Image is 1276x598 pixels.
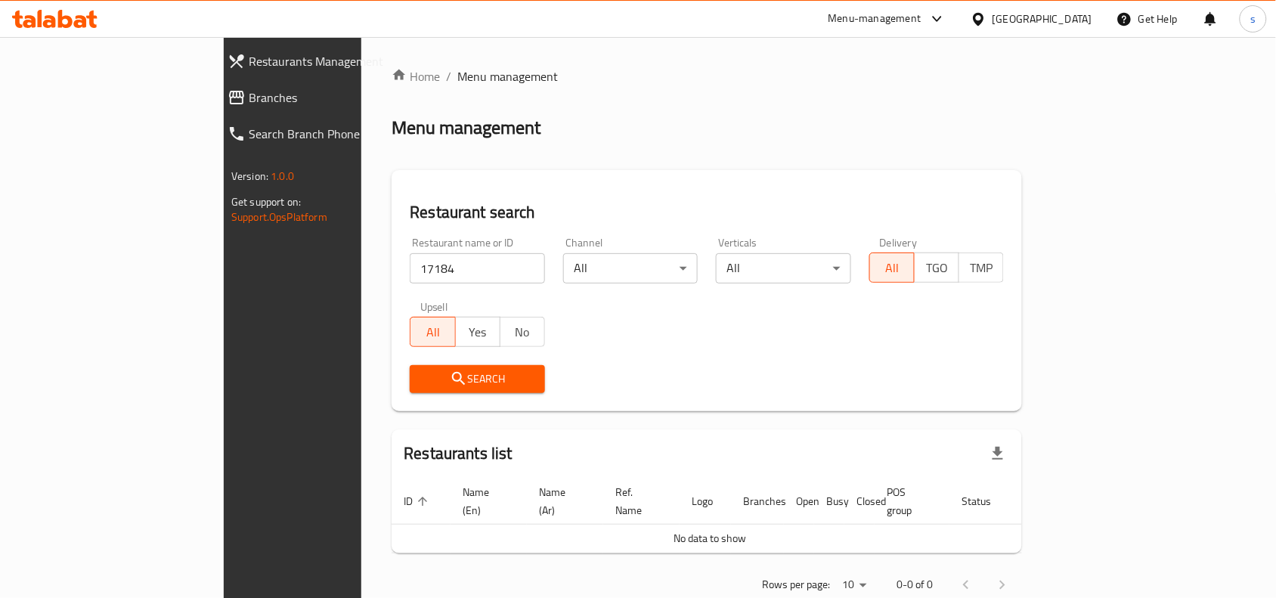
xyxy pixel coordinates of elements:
[249,125,425,143] span: Search Branch Phone
[876,257,909,279] span: All
[959,253,1004,283] button: TMP
[455,317,500,347] button: Yes
[844,479,875,525] th: Closed
[392,479,1081,553] table: enhanced table
[463,483,509,519] span: Name (En)
[215,43,437,79] a: Restaurants Management
[215,79,437,116] a: Branches
[506,321,539,343] span: No
[887,483,931,519] span: POS group
[249,52,425,70] span: Restaurants Management
[1250,11,1256,27] span: s
[422,370,533,389] span: Search
[731,479,784,525] th: Branches
[836,574,872,596] div: Rows per page:
[410,317,455,347] button: All
[962,492,1011,510] span: Status
[404,442,512,465] h2: Restaurants list
[392,116,540,140] h2: Menu management
[500,317,545,347] button: No
[392,67,1022,85] nav: breadcrumb
[231,192,301,212] span: Get support on:
[410,253,545,284] input: Search for restaurant name or ID..
[420,302,448,312] label: Upsell
[680,479,731,525] th: Logo
[716,253,851,284] div: All
[980,435,1016,472] div: Export file
[880,237,918,248] label: Delivery
[914,253,959,283] button: TGO
[762,575,830,594] p: Rows per page:
[410,201,1004,224] h2: Restaurant search
[563,253,698,284] div: All
[897,575,933,594] p: 0-0 of 0
[965,257,998,279] span: TMP
[249,88,425,107] span: Branches
[869,253,915,283] button: All
[921,257,953,279] span: TGO
[814,479,844,525] th: Busy
[410,365,545,393] button: Search
[462,321,494,343] span: Yes
[993,11,1092,27] div: [GEOGRAPHIC_DATA]
[784,479,814,525] th: Open
[457,67,558,85] span: Menu management
[417,321,449,343] span: All
[539,483,585,519] span: Name (Ar)
[271,166,294,186] span: 1.0.0
[828,10,921,28] div: Menu-management
[446,67,451,85] li: /
[404,492,432,510] span: ID
[231,166,268,186] span: Version:
[615,483,661,519] span: Ref. Name
[231,207,327,227] a: Support.OpsPlatform
[215,116,437,152] a: Search Branch Phone
[674,528,747,548] span: No data to show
